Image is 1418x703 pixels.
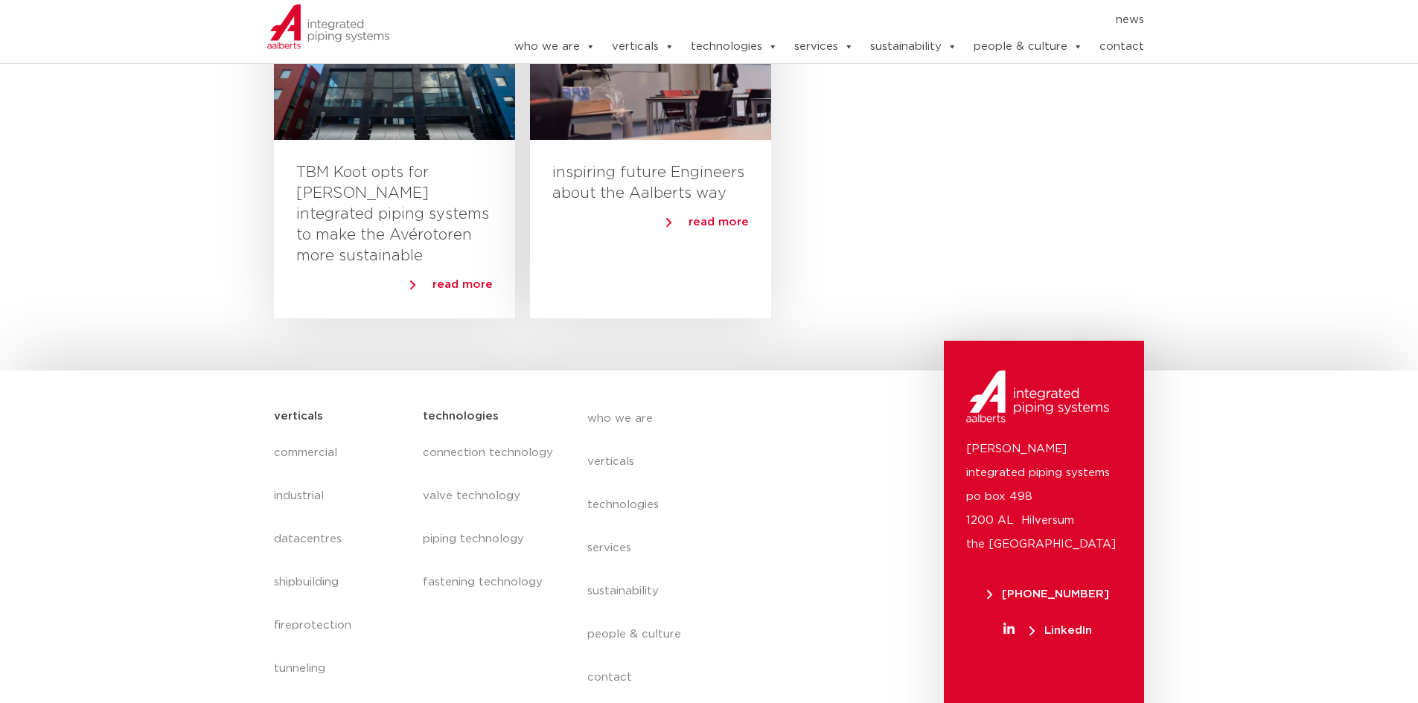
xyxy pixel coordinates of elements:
a: verticals [587,440,860,484]
a: contact [1099,32,1144,62]
a: inspiring future Engineers about the Aalberts way [552,165,744,201]
nav: Menu [423,431,557,604]
a: TBM Koot opts for [PERSON_NAME] integrated piping systems to make the Avérotoren more sustainable [296,165,489,263]
span: [PHONE_NUMBER] [987,588,1109,600]
a: read more [666,211,749,234]
nav: Menu [469,8,1145,32]
a: industrial [274,475,409,518]
a: commercial [274,431,409,475]
h5: verticals [274,405,323,428]
a: datacentres [274,518,409,561]
a: sustainability [870,32,957,62]
a: tunneling [274,647,409,690]
a: services [587,527,860,570]
a: read more [410,274,493,296]
a: technologies [691,32,778,62]
a: who we are [514,32,595,62]
a: sustainability [587,570,860,613]
a: connection technology [423,431,557,475]
span: read more [432,279,493,290]
h5: technologies [423,405,499,428]
p: [PERSON_NAME] integrated piping systems po box 498 1200 AL Hilversum the [GEOGRAPHIC_DATA] [966,437,1122,556]
nav: Menu [587,397,860,699]
a: fastening technology [423,561,557,604]
a: [PHONE_NUMBER] [966,588,1129,600]
a: news [1116,8,1144,32]
a: verticals [612,32,674,62]
a: technologies [587,484,860,527]
a: valve technology [423,475,557,518]
span: read more [689,216,749,228]
a: contact [587,656,860,699]
a: shipbuilding [274,561,409,604]
a: people & culture [587,613,860,656]
a: piping technology [423,518,557,561]
a: people & culture [974,32,1083,62]
a: fireprotection [274,604,409,647]
a: services [794,32,854,62]
a: who we are [587,397,860,440]
span: LinkedIn [1029,625,1092,636]
a: LinkedIn [966,625,1129,636]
